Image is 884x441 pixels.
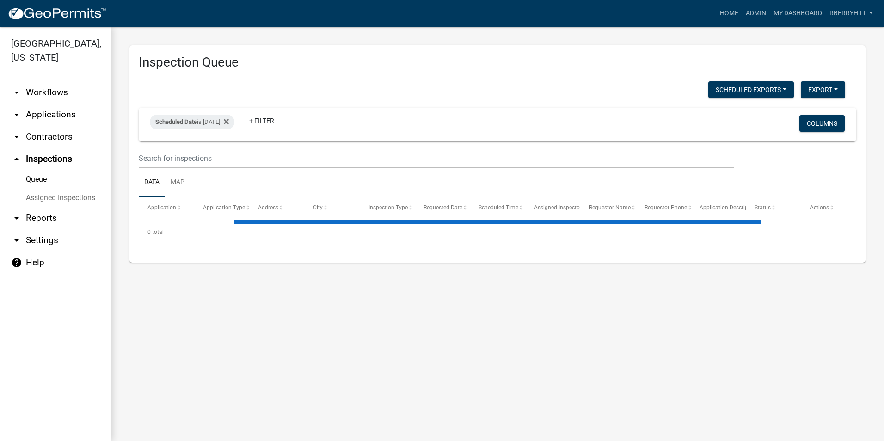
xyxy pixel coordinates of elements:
[258,204,278,211] span: Address
[799,115,845,132] button: Columns
[746,197,801,219] datatable-header-cell: Status
[801,81,845,98] button: Export
[150,115,234,129] div: is [DATE]
[304,197,359,219] datatable-header-cell: City
[479,204,518,211] span: Scheduled Time
[645,204,687,211] span: Requestor Phone
[313,204,323,211] span: City
[368,204,408,211] span: Inspection Type
[242,112,282,129] a: + Filter
[139,168,165,197] a: Data
[810,204,829,211] span: Actions
[589,204,631,211] span: Requestor Name
[139,149,734,168] input: Search for inspections
[716,5,742,22] a: Home
[700,204,758,211] span: Application Description
[203,204,245,211] span: Application Type
[11,213,22,224] i: arrow_drop_down
[525,197,580,219] datatable-header-cell: Assigned Inspector
[770,5,826,22] a: My Dashboard
[155,118,197,125] span: Scheduled Date
[11,235,22,246] i: arrow_drop_down
[147,204,176,211] span: Application
[415,197,470,219] datatable-header-cell: Requested Date
[139,55,856,70] h3: Inspection Queue
[11,153,22,165] i: arrow_drop_up
[11,131,22,142] i: arrow_drop_down
[534,204,582,211] span: Assigned Inspector
[11,87,22,98] i: arrow_drop_down
[635,197,690,219] datatable-header-cell: Requestor Phone
[424,204,462,211] span: Requested Date
[139,220,856,244] div: 0 total
[165,168,190,197] a: Map
[194,197,249,219] datatable-header-cell: Application Type
[139,197,194,219] datatable-header-cell: Application
[470,197,525,219] datatable-header-cell: Scheduled Time
[801,197,856,219] datatable-header-cell: Actions
[755,204,771,211] span: Status
[11,109,22,120] i: arrow_drop_down
[691,197,746,219] datatable-header-cell: Application Description
[11,257,22,268] i: help
[360,197,415,219] datatable-header-cell: Inspection Type
[249,197,304,219] datatable-header-cell: Address
[708,81,794,98] button: Scheduled Exports
[826,5,877,22] a: rberryhill
[742,5,770,22] a: Admin
[580,197,635,219] datatable-header-cell: Requestor Name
